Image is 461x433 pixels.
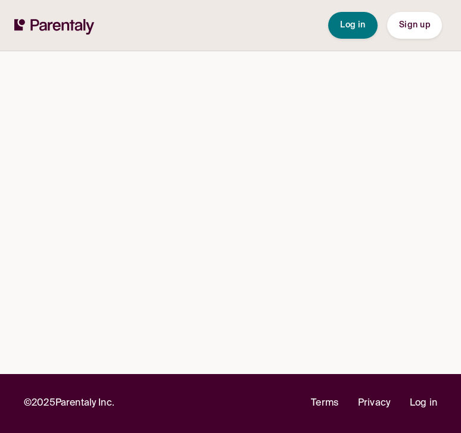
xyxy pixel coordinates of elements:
button: Log in [328,12,378,39]
a: Terms [311,395,338,412]
p: © 2025 Parentaly Inc. [24,395,114,412]
a: Privacy [358,395,390,412]
a: Log in [410,395,437,412]
button: Sign up [387,12,442,39]
span: Log in [340,21,366,29]
span: Sign up [399,21,430,29]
